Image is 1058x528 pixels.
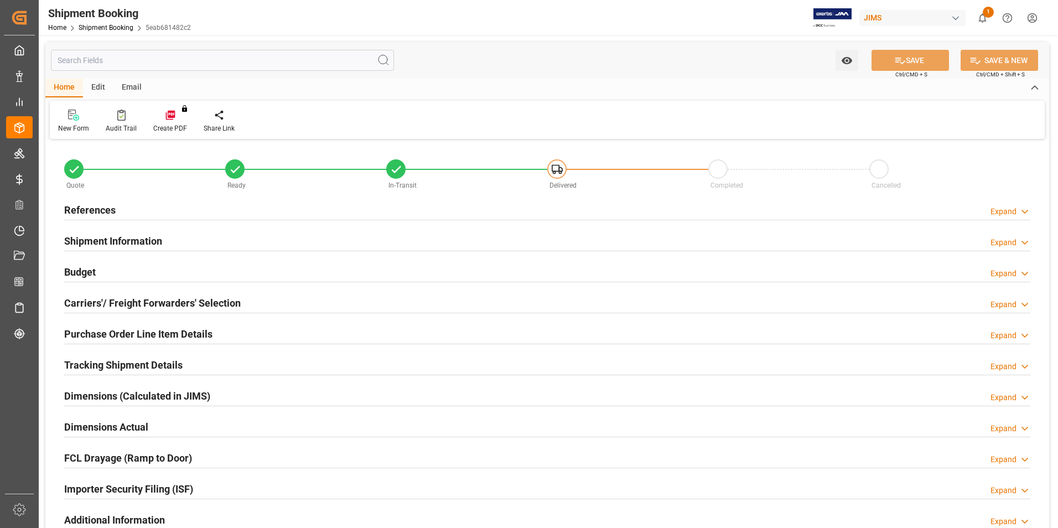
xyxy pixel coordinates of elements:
button: open menu [836,50,858,71]
span: Ctrl/CMD + Shift + S [976,70,1025,79]
div: Expand [990,516,1016,527]
div: Expand [990,361,1016,372]
span: Ready [227,182,246,189]
div: New Form [58,123,89,133]
div: Expand [990,206,1016,218]
div: Expand [990,237,1016,249]
a: Home [48,24,66,32]
div: JIMS [859,10,966,26]
span: Quote [66,182,84,189]
h2: FCL Drayage (Ramp to Door) [64,451,192,465]
h2: Shipment Information [64,234,162,249]
input: Search Fields [51,50,394,71]
div: Expand [990,423,1016,434]
h2: Dimensions (Calculated in JIMS) [64,389,210,403]
span: Delivered [549,182,577,189]
span: Ctrl/CMD + S [895,70,927,79]
h2: Carriers'/ Freight Forwarders' Selection [64,296,241,310]
div: Expand [990,392,1016,403]
button: SAVE [872,50,949,71]
span: 1 [983,7,994,18]
div: Home [45,79,83,97]
div: Expand [990,268,1016,279]
button: Help Center [995,6,1020,30]
button: show 1 new notifications [970,6,995,30]
div: Expand [990,485,1016,496]
h2: References [64,203,116,218]
span: Completed [710,182,743,189]
h2: Tracking Shipment Details [64,358,183,372]
h2: Budget [64,265,96,279]
a: Shipment Booking [79,24,133,32]
div: Share Link [204,123,235,133]
div: Expand [990,299,1016,310]
div: Expand [990,330,1016,341]
div: Expand [990,454,1016,465]
button: JIMS [859,7,970,28]
h2: Dimensions Actual [64,420,148,434]
span: In-Transit [388,182,417,189]
h2: Purchase Order Line Item Details [64,327,212,341]
div: Audit Trail [106,123,137,133]
span: Cancelled [872,182,901,189]
button: SAVE & NEW [961,50,1038,71]
h2: Importer Security Filing (ISF) [64,482,193,496]
img: Exertis%20JAM%20-%20Email%20Logo.jpg_1722504956.jpg [813,8,852,28]
h2: Additional Information [64,513,165,527]
div: Shipment Booking [48,5,191,22]
div: Email [113,79,150,97]
div: Edit [83,79,113,97]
